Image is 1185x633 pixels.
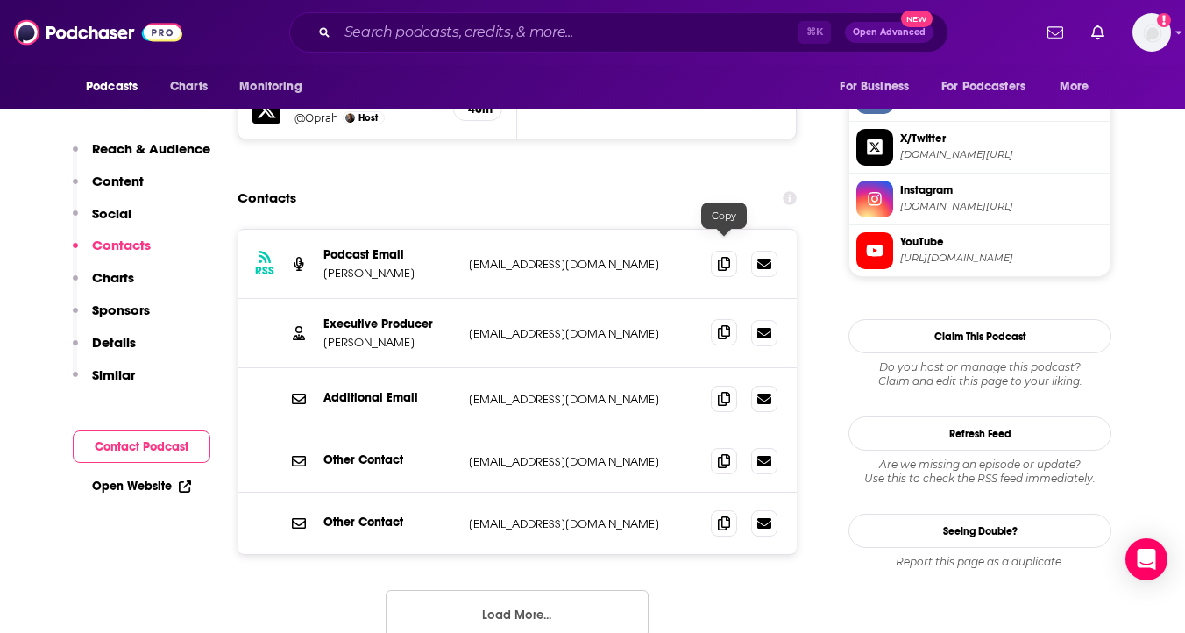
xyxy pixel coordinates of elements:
[1060,75,1089,99] span: More
[469,516,697,531] p: [EMAIL_ADDRESS][DOMAIN_NAME]
[1125,538,1167,580] div: Open Intercom Messenger
[900,200,1103,213] span: instagram.com/supersoul
[901,11,933,27] span: New
[159,70,218,103] a: Charts
[170,75,208,99] span: Charts
[73,237,151,269] button: Contacts
[798,21,831,44] span: ⌘ K
[323,316,455,331] p: Executive Producer
[74,70,160,103] button: open menu
[701,203,747,229] div: Copy
[73,334,136,366] button: Details
[294,111,338,124] a: @Oprah
[323,390,455,405] p: Additional Email
[92,334,136,351] p: Details
[848,458,1111,486] div: Are we missing an episode or update? Use this to check the RSS feed immediately.
[856,181,1103,217] a: Instagram[DOMAIN_NAME][URL]
[856,129,1103,166] a: X/Twitter[DOMAIN_NAME][URL]
[92,237,151,253] p: Contacts
[14,16,182,49] img: Podchaser - Follow, Share and Rate Podcasts
[73,430,210,463] button: Contact Podcast
[848,360,1111,374] span: Do you host or manage this podcast?
[323,335,455,350] p: [PERSON_NAME]
[930,70,1051,103] button: open menu
[92,205,131,222] p: Social
[1132,13,1171,52] span: Logged in as tnzgift615
[1132,13,1171,52] button: Show profile menu
[86,75,138,99] span: Podcasts
[227,70,324,103] button: open menu
[1040,18,1070,47] a: Show notifications dropdown
[941,75,1025,99] span: For Podcasters
[358,112,378,124] span: Host
[1132,13,1171,52] img: User Profile
[238,181,296,215] h2: Contacts
[73,302,150,334] button: Sponsors
[848,514,1111,548] a: Seeing Double?
[92,269,134,286] p: Charts
[73,366,135,399] button: Similar
[345,113,355,123] img: Oprah Winfrey
[840,75,909,99] span: For Business
[323,266,455,281] p: [PERSON_NAME]
[323,452,455,467] p: Other Contact
[469,326,697,341] p: [EMAIL_ADDRESS][DOMAIN_NAME]
[1084,18,1111,47] a: Show notifications dropdown
[239,75,302,99] span: Monitoring
[92,302,150,318] p: Sponsors
[469,392,697,407] p: [EMAIL_ADDRESS][DOMAIN_NAME]
[827,70,931,103] button: open menu
[853,28,926,37] span: Open Advanced
[848,555,1111,569] div: Report this page as a duplicate.
[92,173,144,189] p: Content
[289,12,948,53] div: Search podcasts, credits, & more...
[337,18,798,46] input: Search podcasts, credits, & more...
[845,22,933,43] button: Open AdvancedNew
[848,319,1111,353] button: Claim This Podcast
[469,257,697,272] p: [EMAIL_ADDRESS][DOMAIN_NAME]
[92,479,191,494] a: Open Website
[323,247,455,262] p: Podcast Email
[848,416,1111,451] button: Refresh Feed
[856,232,1103,269] a: YouTube[URL][DOMAIN_NAME]
[468,102,487,117] h5: 40m
[900,131,1103,146] span: X/Twitter
[92,140,210,157] p: Reach & Audience
[1047,70,1111,103] button: open menu
[900,234,1103,250] span: YouTube
[73,173,144,205] button: Content
[900,148,1103,161] span: twitter.com/SuperSoulSunday
[1157,13,1171,27] svg: Add a profile image
[92,366,135,383] p: Similar
[73,269,134,302] button: Charts
[255,264,274,278] h3: RSS
[73,205,131,238] button: Social
[469,454,697,469] p: [EMAIL_ADDRESS][DOMAIN_NAME]
[73,140,210,173] button: Reach & Audience
[848,360,1111,388] div: Claim and edit this page to your liking.
[900,182,1103,198] span: Instagram
[323,515,455,530] p: Other Contact
[900,252,1103,265] span: https://www.youtube.com/channel/UC0-6KN_yim2VGOiKL8sH1nA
